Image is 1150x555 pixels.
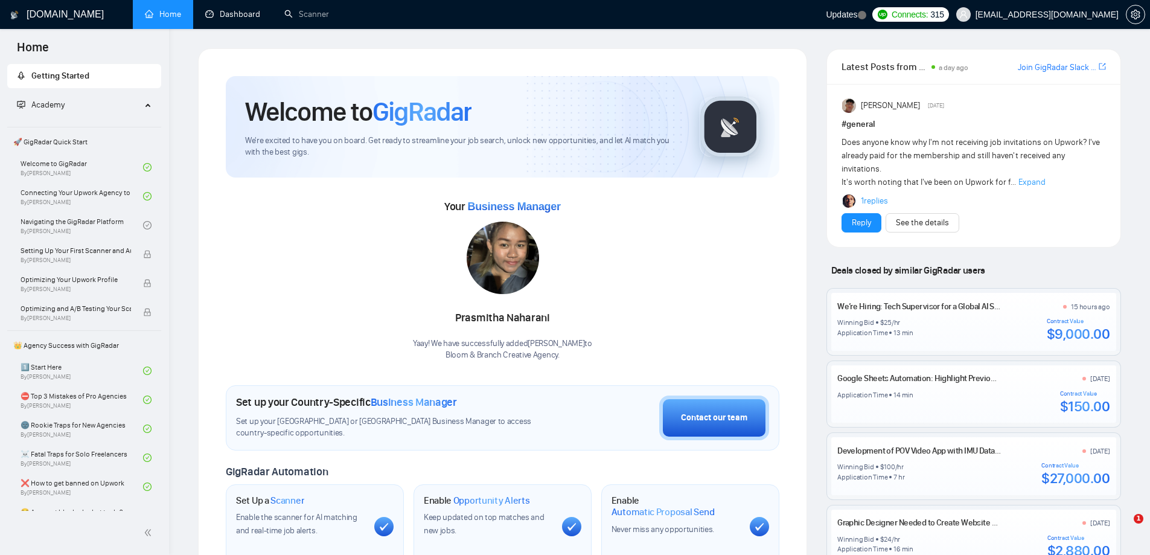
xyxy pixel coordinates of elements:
[895,462,904,472] div: /hr
[842,137,1100,187] span: Does anyone know why I'm not receiving job invitations on Upwork? I've already paid for the membe...
[8,333,160,358] span: 👑 Agency Success with GigRadar
[21,387,143,413] a: ⛔ Top 3 Mistakes of Pro AgenciesBy[PERSON_NAME]
[143,483,152,491] span: check-circle
[837,301,1049,312] a: We’re Hiring: Tech Supervisor for a Global AI Startup – CampiX
[413,308,592,329] div: Prasmitha Naharani
[21,358,143,384] a: 1️⃣ Start HereBy[PERSON_NAME]
[1041,462,1110,469] div: Contract Value
[842,98,857,113] img: Randi Tovar
[837,318,874,327] div: Winning Bid
[1047,318,1110,325] div: Contract Value
[612,495,740,518] h1: Enable
[893,390,913,400] div: 14 min
[10,5,19,25] img: logo
[21,303,131,315] span: Optimizing and A/B Testing Your Scanner for Better Results
[21,415,143,442] a: 🌚 Rookie Traps for New AgenciesBy[PERSON_NAME]
[837,472,887,482] div: Application Time
[17,71,25,80] span: rocket
[236,495,304,507] h1: Set Up a
[21,154,143,181] a: Welcome to GigRadarBy[PERSON_NAME]
[143,367,152,375] span: check-circle
[837,446,1088,456] a: Development of POV Video App with IMU Data Sync and Gesture Controls
[826,260,990,281] span: Deals closed by similar GigRadar users
[21,502,143,529] a: 😭 Account blocked: what to do?
[143,192,152,201] span: check-circle
[21,245,131,257] span: Setting Up Your First Scanner and Auto-Bidder
[837,390,887,400] div: Application Time
[424,495,530,507] h1: Enable
[145,9,181,19] a: homeHome
[892,534,900,544] div: /hr
[893,472,904,482] div: 7 hr
[143,221,152,229] span: check-circle
[1126,5,1145,24] button: setting
[837,462,874,472] div: Winning Bid
[612,506,715,518] span: Automatic Proposal Send
[21,473,143,500] a: ❌ How to get banned on UpworkBy[PERSON_NAME]
[886,213,959,233] button: See the details
[892,8,928,21] span: Connects:
[861,99,920,112] span: [PERSON_NAME]
[143,250,152,258] span: lock
[467,222,539,294] img: 1712134098191-WhatsApp%20Image%202024-04-03%20at%2016.46.11.jpeg
[1109,514,1138,543] iframe: Intercom live chat
[17,100,25,109] span: fund-projection-screen
[143,279,152,287] span: lock
[371,396,457,409] span: Business Manager
[880,462,884,472] div: $
[444,200,561,213] span: Your
[21,183,143,210] a: Connecting Your Upwork Agency to GigRadarBy[PERSON_NAME]
[842,59,928,74] span: Latest Posts from the GigRadar Community
[893,544,913,554] div: 16 min
[143,454,152,462] span: check-circle
[270,495,304,507] span: Scanner
[1071,302,1110,312] div: 15 hours ago
[372,95,471,128] span: GigRadar
[1060,397,1110,415] div: $150.00
[837,518,1115,528] a: Graphic Designer Needed to Create Website Size Chart for Women's Dress Brand
[612,524,714,534] span: Never miss any opportunities.
[8,130,160,154] span: 🚀 GigRadar Quick Start
[413,338,592,361] div: Yaay! We have successfully added [PERSON_NAME] to
[928,100,944,111] span: [DATE]
[467,201,560,213] span: Business Manager
[1099,62,1106,71] span: export
[245,135,680,158] span: We're excited to have you on board. Get ready to streamline your job search, unlock new opportuni...
[17,100,65,110] span: Academy
[1126,10,1145,19] a: setting
[659,396,769,440] button: Contact our team
[21,444,143,471] a: ☠️ Fatal Traps for Solo FreelancersBy[PERSON_NAME]
[245,95,471,128] h1: Welcome to
[236,416,556,439] span: Set up your [GEOGRAPHIC_DATA] or [GEOGRAPHIC_DATA] Business Manager to access country-specific op...
[939,63,968,72] span: a day ago
[837,373,1025,383] a: Google Sheets Automation: Highlight Previous Entries
[1090,518,1110,528] div: [DATE]
[837,328,887,338] div: Application Time
[959,10,968,19] span: user
[236,512,357,536] span: Enable the scanner for AI matching and real-time job alerts.
[700,97,761,157] img: gigradar-logo.png
[884,534,892,544] div: 24
[1018,177,1046,187] span: Expand
[21,257,131,264] span: By [PERSON_NAME]
[424,512,545,536] span: Keep updated on top matches and new jobs.
[31,71,89,81] span: Getting Started
[31,100,65,110] span: Academy
[1090,374,1110,383] div: [DATE]
[205,9,260,19] a: dashboardDashboard
[1090,446,1110,456] div: [DATE]
[837,534,874,544] div: Winning Bid
[861,195,888,207] a: 1replies
[842,213,881,233] button: Reply
[7,39,59,64] span: Home
[21,315,131,322] span: By [PERSON_NAME]
[236,396,457,409] h1: Set up your Country-Specific
[852,216,871,229] a: Reply
[884,462,895,472] div: 100
[21,274,131,286] span: Optimizing Your Upwork Profile
[143,396,152,404] span: check-circle
[1134,514,1143,524] span: 1
[681,411,747,425] div: Contact our team
[143,425,152,433] span: check-circle
[226,465,328,478] span: GigRadar Automation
